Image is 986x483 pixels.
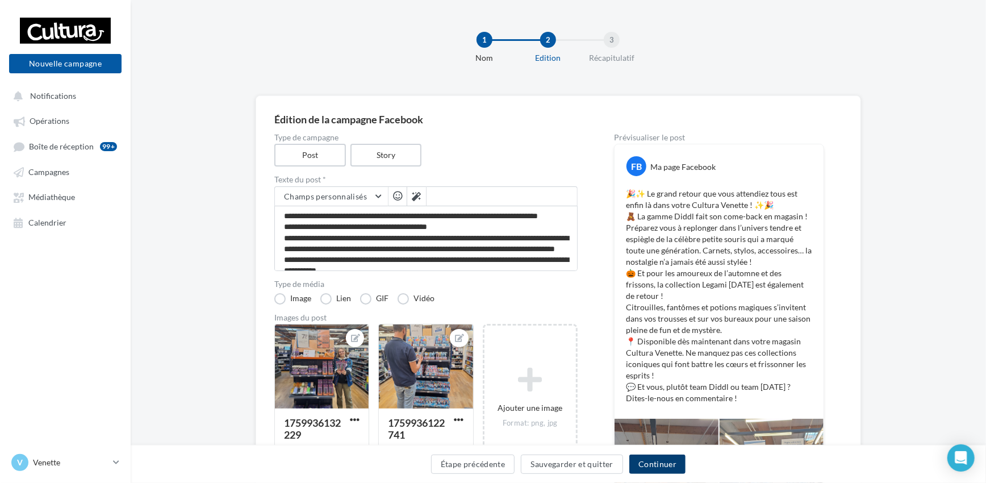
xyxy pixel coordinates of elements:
[448,52,521,64] div: Nom
[33,457,108,468] p: Venette
[7,136,124,157] a: Boîte de réception99+
[7,212,124,232] a: Calendrier
[626,156,646,176] div: FB
[274,293,311,305] label: Image
[274,176,578,184] label: Texte du post *
[350,144,422,166] label: Story
[7,110,124,131] a: Opérations
[28,193,75,202] span: Médiathèque
[360,293,388,305] label: GIF
[275,187,388,206] button: Champs personnalisés
[947,444,975,472] div: Open Intercom Messenger
[9,452,122,473] a: V Venette
[284,417,341,441] div: 1759936132229
[28,218,66,227] span: Calendrier
[320,293,351,305] label: Lien
[604,32,620,48] div: 3
[274,314,578,322] div: Images du post
[30,91,76,101] span: Notifications
[575,52,648,64] div: Récapitulatif
[100,142,117,151] div: 99+
[477,32,492,48] div: 1
[614,134,824,141] div: Prévisualiser le post
[388,417,445,441] div: 1759936122741
[629,455,686,474] button: Continuer
[29,141,94,151] span: Boîte de réception
[274,134,578,141] label: Type de campagne
[431,455,515,474] button: Étape précédente
[540,32,556,48] div: 2
[650,161,716,173] div: Ma page Facebook
[274,144,346,166] label: Post
[512,52,584,64] div: Edition
[7,85,119,106] button: Notifications
[7,161,124,182] a: Campagnes
[284,191,367,201] span: Champs personnalisés
[7,186,124,207] a: Médiathèque
[30,116,69,126] span: Opérations
[274,114,842,124] div: Édition de la campagne Facebook
[9,54,122,73] button: Nouvelle campagne
[521,455,623,474] button: Sauvegarder et quitter
[274,280,578,288] label: Type de média
[398,293,434,305] label: Vidéo
[17,457,23,468] span: V
[28,167,69,177] span: Campagnes
[626,188,812,404] p: 🎉✨ Le grand retour que vous attendiez tous est enfin là dans votre Cultura Venette ! ✨🎉 🧸 La gamm...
